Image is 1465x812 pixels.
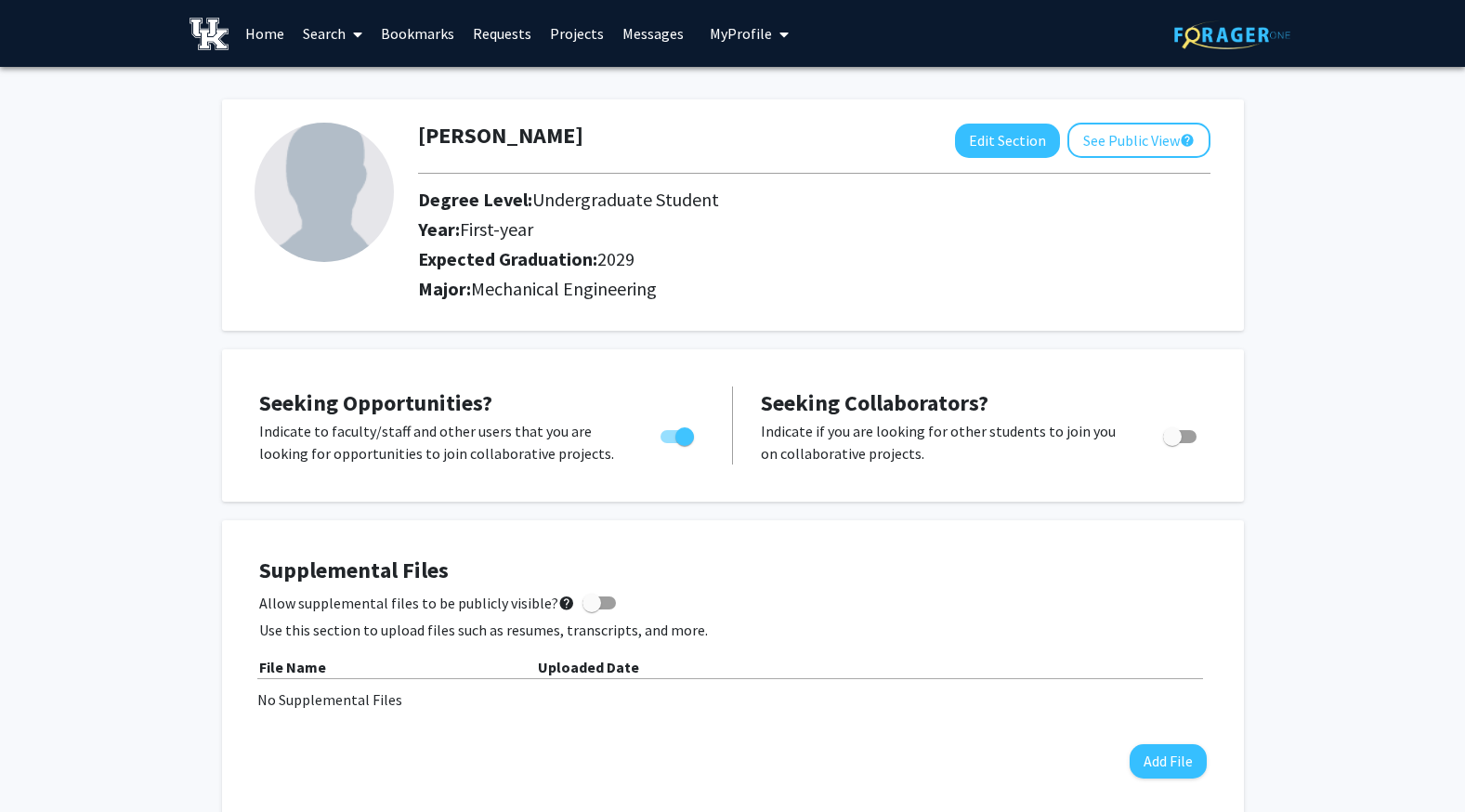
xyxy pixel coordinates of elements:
h2: Degree Level: [418,189,1106,211]
a: Requests [464,1,541,66]
span: My Profile [710,24,772,43]
h2: Year: [418,218,1106,241]
span: Allow supplemental files to be publicly visible? [259,592,575,614]
div: No Supplemental Files [257,688,1209,711]
img: University of Kentucky Logo [190,18,229,50]
span: Seeking Collaborators? [761,388,988,417]
button: Edit Section [955,124,1060,158]
a: Home [236,1,294,66]
span: First-year [460,217,533,241]
iframe: Chat [14,728,79,798]
b: Uploaded Date [538,658,639,676]
img: Profile Picture [255,123,394,262]
div: Toggle [1156,420,1207,448]
span: Undergraduate Student [532,188,719,211]
span: 2029 [597,247,634,270]
button: See Public View [1067,123,1210,158]
span: Seeking Opportunities? [259,388,492,417]
p: Use this section to upload files such as resumes, transcripts, and more. [259,619,1207,641]
a: Bookmarks [372,1,464,66]
h4: Supplemental Files [259,557,1207,584]
p: Indicate to faculty/staff and other users that you are looking for opportunities to join collabor... [259,420,625,465]
span: Mechanical Engineering [471,277,657,300]
h2: Expected Graduation: [418,248,1106,270]
button: Add File [1130,744,1207,779]
a: Projects [541,1,613,66]
img: ForagerOne Logo [1174,20,1290,49]
div: Toggle [653,420,704,448]
h1: [PERSON_NAME] [418,123,583,150]
mat-icon: help [558,592,575,614]
a: Messages [613,1,693,66]
p: Indicate if you are looking for other students to join you on collaborative projects. [761,420,1128,465]
a: Search [294,1,372,66]
mat-icon: help [1180,129,1195,151]
b: File Name [259,658,326,676]
h2: Major: [418,278,1210,300]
